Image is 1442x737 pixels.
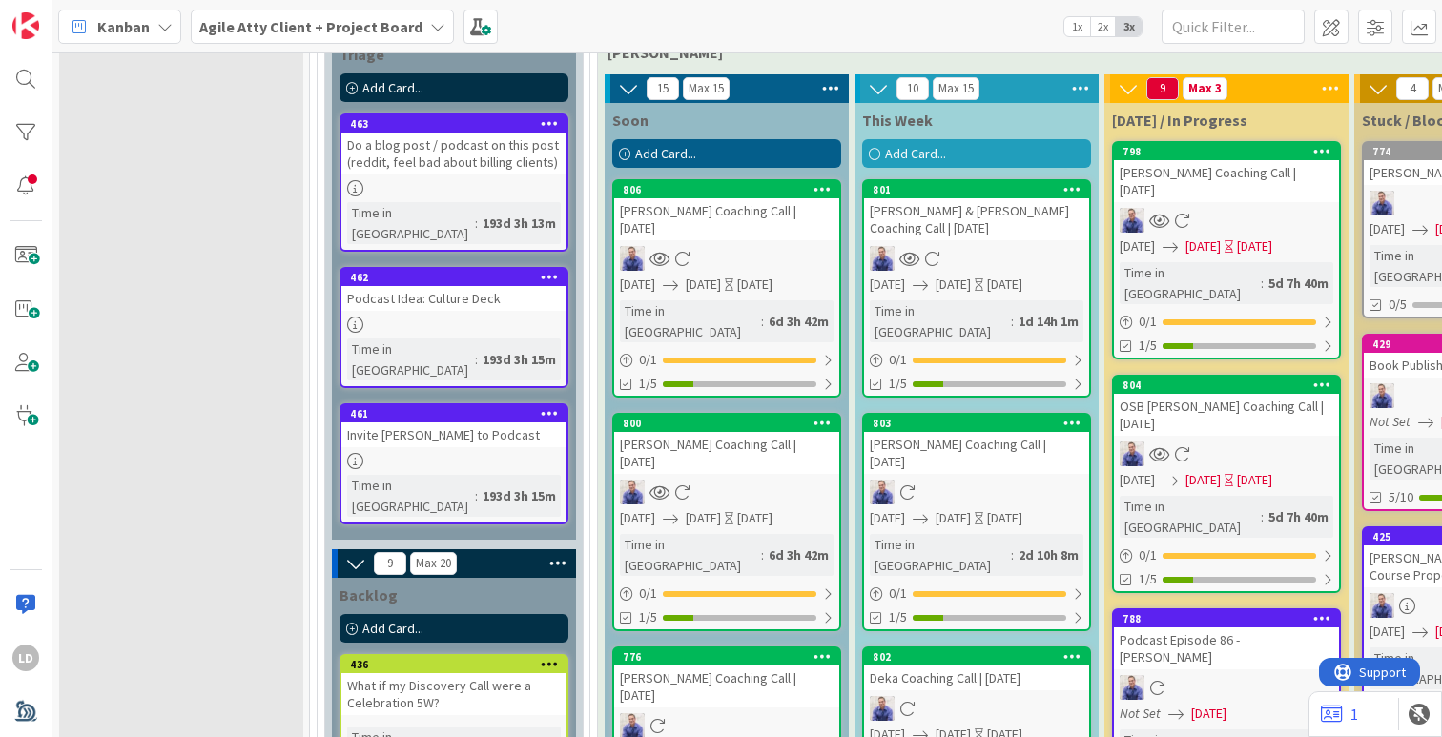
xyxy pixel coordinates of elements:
[873,650,1089,664] div: 802
[862,413,1091,631] a: 803[PERSON_NAME] Coaching Call | [DATE]JG[DATE][DATE][DATE]Time in [GEOGRAPHIC_DATA]:2d 10h 8m0/11/5
[1191,704,1226,724] span: [DATE]
[896,77,929,100] span: 10
[614,480,839,504] div: JG
[614,246,839,271] div: JG
[635,145,696,162] span: Add Card...
[614,665,839,707] div: [PERSON_NAME] Coaching Call | [DATE]
[870,480,895,504] img: JG
[889,350,907,370] span: 0 / 1
[870,696,895,721] img: JG
[620,300,761,342] div: Time in [GEOGRAPHIC_DATA]
[614,582,839,605] div: 0/1
[341,656,566,715] div: 436What if my Discovery Call were a Celebration 5W?
[1114,208,1339,233] div: JG
[614,415,839,432] div: 800
[1114,543,1339,567] div: 0/1
[889,607,907,627] span: 1/5
[864,181,1089,240] div: 801[PERSON_NAME] & [PERSON_NAME] Coaching Call | [DATE]
[340,403,568,524] a: 461Invite [PERSON_NAME] to PodcastTime in [GEOGRAPHIC_DATA]:193d 3h 15m
[862,111,933,130] span: This Week
[347,475,475,517] div: Time in [GEOGRAPHIC_DATA]
[639,350,657,370] span: 0 / 1
[475,349,478,370] span: :
[1112,141,1341,359] a: 798[PERSON_NAME] Coaching Call | [DATE]JG[DATE][DATE][DATE]Time in [GEOGRAPHIC_DATA]:5d 7h 40m0/11/5
[1185,470,1221,490] span: [DATE]
[1114,310,1339,334] div: 0/1
[1114,143,1339,202] div: 798[PERSON_NAME] Coaching Call | [DATE]
[873,417,1089,430] div: 803
[864,415,1089,432] div: 803
[1116,17,1142,36] span: 3x
[1370,593,1394,618] img: JG
[350,407,566,420] div: 461
[1123,145,1339,158] div: 798
[1114,160,1339,202] div: [PERSON_NAME] Coaching Call | [DATE]
[864,246,1089,271] div: JG
[1185,236,1221,256] span: [DATE]
[737,275,772,295] div: [DATE]
[873,183,1089,196] div: 801
[340,45,384,64] span: Triage
[1389,487,1413,507] span: 5/10
[889,583,907,604] span: 0 / 1
[12,12,39,39] img: Visit kanbanzone.com
[1120,470,1155,490] span: [DATE]
[1011,544,1014,565] span: :
[864,415,1089,474] div: 803[PERSON_NAME] Coaching Call | [DATE]
[987,275,1022,295] div: [DATE]
[889,374,907,394] span: 1/5
[639,607,657,627] span: 1/5
[341,269,566,286] div: 462
[1123,612,1339,625] div: 788
[1162,10,1305,44] input: Quick Filter...
[1114,377,1339,394] div: 804
[1261,506,1264,527] span: :
[620,534,761,576] div: Time in [GEOGRAPHIC_DATA]
[689,84,724,93] div: Max 15
[870,300,1011,342] div: Time in [GEOGRAPHIC_DATA]
[1114,627,1339,669] div: Podcast Episode 86 - [PERSON_NAME]
[686,275,721,295] span: [DATE]
[340,585,398,604] span: Backlog
[1011,311,1014,332] span: :
[1114,143,1339,160] div: 798
[1120,496,1261,538] div: Time in [GEOGRAPHIC_DATA]
[1114,675,1339,700] div: JG
[347,202,475,244] div: Time in [GEOGRAPHIC_DATA]
[1146,77,1179,100] span: 9
[1114,394,1339,436] div: OSB [PERSON_NAME] Coaching Call | [DATE]
[864,480,1089,504] div: JG
[1237,236,1272,256] div: [DATE]
[620,275,655,295] span: [DATE]
[1112,375,1341,593] a: 804OSB [PERSON_NAME] Coaching Call | [DATE]JG[DATE][DATE][DATE]Time in [GEOGRAPHIC_DATA]:5d 7h 40...
[12,698,39,725] img: avatar
[623,183,839,196] div: 806
[864,432,1089,474] div: [PERSON_NAME] Coaching Call | [DATE]
[612,413,841,631] a: 800[PERSON_NAME] Coaching Call | [DATE]JG[DATE][DATE][DATE]Time in [GEOGRAPHIC_DATA]:6d 3h 42m0/11/5
[478,349,561,370] div: 193d 3h 15m
[870,275,905,295] span: [DATE]
[686,508,721,528] span: [DATE]
[478,213,561,234] div: 193d 3h 13m
[341,405,566,447] div: 461Invite [PERSON_NAME] to Podcast
[374,552,406,575] span: 9
[639,583,657,604] span: 0 / 1
[341,286,566,311] div: Podcast Idea: Culture Deck
[870,508,905,528] span: [DATE]
[647,77,679,100] span: 15
[612,179,841,398] a: 806[PERSON_NAME] Coaching Call | [DATE]JG[DATE][DATE][DATE]Time in [GEOGRAPHIC_DATA]:6d 3h 42m0/11/5
[620,508,655,528] span: [DATE]
[40,3,87,26] span: Support
[614,198,839,240] div: [PERSON_NAME] Coaching Call | [DATE]
[475,485,478,506] span: :
[614,648,839,707] div: 776[PERSON_NAME] Coaching Call | [DATE]
[1264,506,1333,527] div: 5d 7h 40m
[341,115,566,133] div: 463
[1114,441,1339,466] div: JG
[1120,208,1144,233] img: JG
[1120,262,1261,304] div: Time in [GEOGRAPHIC_DATA]
[620,246,645,271] img: JG
[1188,84,1222,93] div: Max 3
[1120,675,1144,700] img: JG
[341,133,566,174] div: Do a blog post / podcast on this post (reddit, feel bad about billing clients)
